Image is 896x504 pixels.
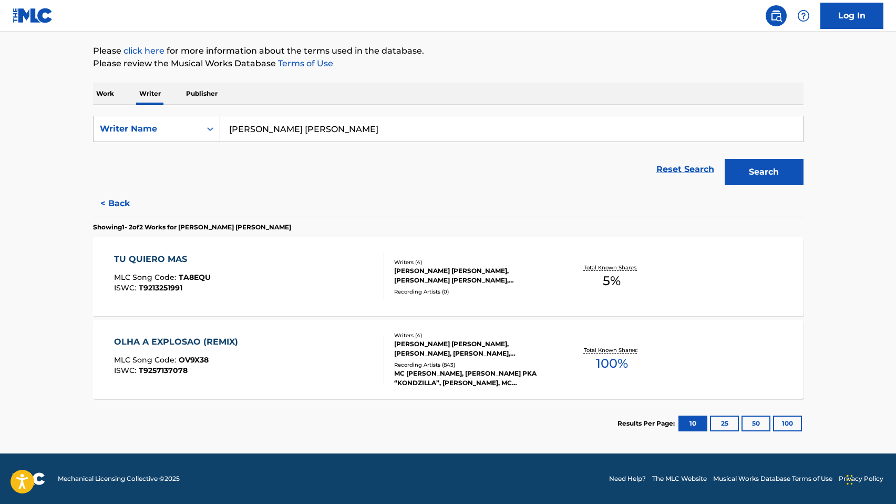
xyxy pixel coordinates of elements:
div: Writers ( 4 ) [394,258,553,266]
div: Writer Name [100,123,194,135]
button: Search [725,159,804,185]
p: Please for more information about the terms used in the database. [93,45,804,57]
p: Showing 1 - 2 of 2 Works for [PERSON_NAME] [PERSON_NAME] [93,223,291,232]
div: Recording Artists ( 0 ) [394,288,553,296]
div: TU QUIERO MAS [114,253,211,266]
p: Total Known Shares: [584,264,640,271]
img: help [797,9,810,22]
div: OLHA A EXPLOSAO (REMIX) [114,336,243,348]
a: The MLC Website [652,474,707,483]
p: Results Per Page: [617,419,677,428]
span: T9257137078 [139,366,188,375]
span: Mechanical Licensing Collective © 2025 [58,474,180,483]
img: search [770,9,782,22]
span: T9213251991 [139,283,182,293]
a: click here [123,46,164,56]
div: Recording Artists ( 843 ) [394,361,553,369]
a: Terms of Use [276,58,333,68]
span: TA8EQU [179,273,211,282]
span: MLC Song Code : [114,355,179,365]
a: Reset Search [651,158,719,181]
a: Need Help? [609,474,646,483]
span: 5 % [603,271,621,290]
p: Please review the Musical Works Database [93,57,804,70]
p: Writer [136,83,164,105]
span: 100 % [596,354,628,373]
button: 25 [710,416,739,431]
img: logo [13,472,45,485]
span: MLC Song Code : [114,273,179,282]
a: Public Search [766,5,787,26]
p: Work [93,83,117,105]
button: 50 [741,416,770,431]
img: MLC Logo [13,8,53,23]
a: Musical Works Database Terms of Use [713,474,832,483]
form: Search Form [93,116,804,190]
a: Privacy Policy [839,474,883,483]
span: OV9X38 [179,355,209,365]
iframe: Chat Widget [843,453,896,504]
p: Publisher [183,83,221,105]
div: [PERSON_NAME] [PERSON_NAME], [PERSON_NAME] [PERSON_NAME], [PERSON_NAME] [394,266,553,285]
div: Writers ( 4 ) [394,331,553,339]
button: < Back [93,190,156,217]
a: OLHA A EXPLOSAO (REMIX)MLC Song Code:OV9X38ISWC:T9257137078Writers (4)[PERSON_NAME] [PERSON_NAME]... [93,320,804,399]
div: Help [793,5,814,26]
span: ISWC : [114,366,139,375]
a: Log In [820,3,883,29]
div: [PERSON_NAME] [PERSON_NAME], [PERSON_NAME], [PERSON_NAME], [PERSON_NAME] [394,339,553,358]
div: Drag [847,464,853,496]
p: Total Known Shares: [584,346,640,354]
span: ISWC : [114,283,139,293]
button: 100 [773,416,802,431]
button: 10 [678,416,707,431]
div: MC [PERSON_NAME], [PERSON_NAME] PKA “KONDZILLA”, [PERSON_NAME], MC [PERSON_NAME], [PERSON_NAME], ... [394,369,553,388]
a: TU QUIERO MASMLC Song Code:TA8EQUISWC:T9213251991Writers (4)[PERSON_NAME] [PERSON_NAME], [PERSON_... [93,237,804,316]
